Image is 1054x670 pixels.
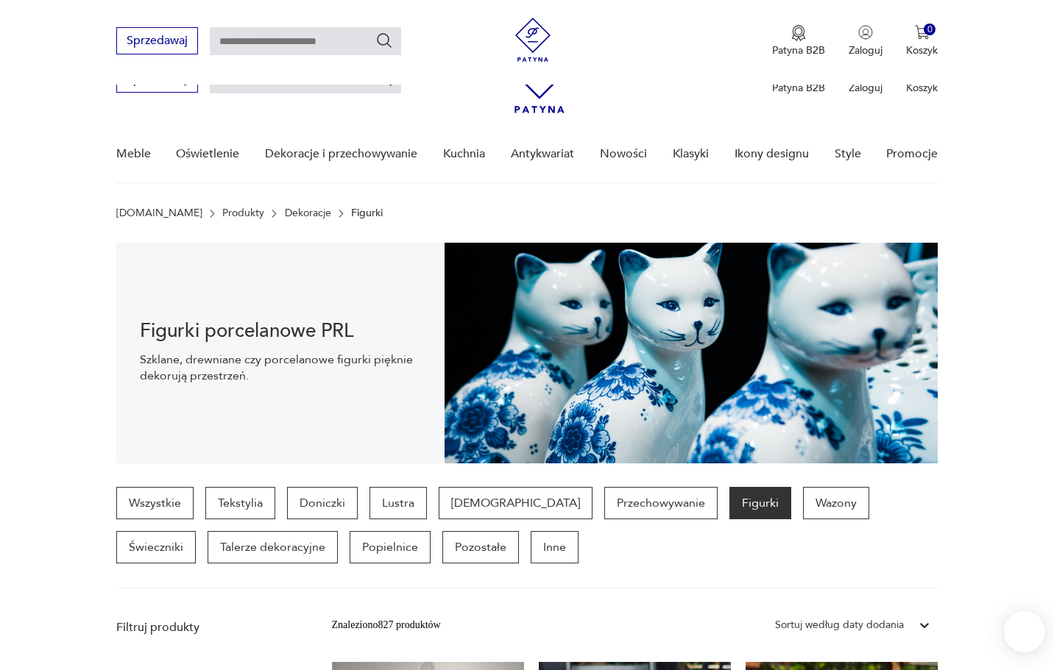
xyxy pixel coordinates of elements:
[442,531,519,563] a: Pozostałe
[835,126,861,182] a: Style
[600,126,647,182] a: Nowości
[729,487,791,519] a: Figurki
[511,126,574,182] a: Antykwariat
[439,487,593,519] a: [DEMOGRAPHIC_DATA]
[116,619,297,635] p: Filtruj produkty
[222,207,264,219] a: Produkty
[116,487,194,519] a: Wszystkie
[915,25,930,40] img: Ikona koszyka
[924,24,936,36] div: 0
[1004,611,1045,652] iframe: Smartsupp widget button
[287,487,358,519] a: Doniczki
[858,25,873,40] img: Ikonka użytkownika
[205,487,275,519] a: Tekstylia
[443,126,485,182] a: Kuchnia
[445,243,938,463] img: Figurki vintage
[332,617,441,633] div: Znaleziono 827 produktów
[849,43,883,57] p: Zaloguj
[772,25,825,57] a: Ikona medaluPatyna B2B
[265,126,417,182] a: Dekoracje i przechowywanie
[116,75,198,85] a: Sprzedawaj
[375,32,393,49] button: Szukaj
[791,25,806,41] img: Ikona medalu
[906,25,938,57] button: 0Koszyk
[772,43,825,57] p: Patyna B2B
[116,531,196,563] a: Świeczniki
[511,18,555,62] img: Patyna - sklep z meblami i dekoracjami vintage
[604,487,718,519] a: Przechowywanie
[906,81,938,95] p: Koszyk
[531,531,579,563] a: Inne
[803,487,869,519] a: Wazony
[772,81,825,95] p: Patyna B2B
[140,322,422,340] h1: Figurki porcelanowe PRL
[886,126,938,182] a: Promocje
[772,25,825,57] button: Patyna B2B
[140,352,422,384] p: Szklane, drewniane czy porcelanowe figurki pięknie dekorują przestrzeń.
[369,487,427,519] a: Lustra
[350,531,431,563] a: Popielnice
[176,126,239,182] a: Oświetlenie
[906,43,938,57] p: Koszyk
[116,207,202,219] a: [DOMAIN_NAME]
[673,126,709,182] a: Klasyki
[208,531,338,563] a: Talerze dekoracyjne
[735,126,809,182] a: Ikony designu
[775,617,904,633] div: Sortuj według daty dodania
[116,37,198,47] a: Sprzedawaj
[116,27,198,54] button: Sprzedawaj
[285,207,331,219] a: Dekoracje
[849,81,883,95] p: Zaloguj
[116,126,151,182] a: Meble
[351,207,383,219] p: Figurki
[849,25,883,57] button: Zaloguj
